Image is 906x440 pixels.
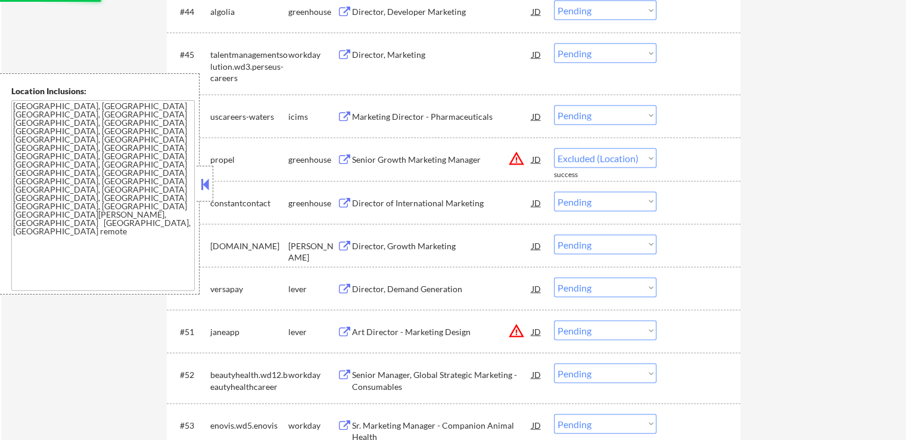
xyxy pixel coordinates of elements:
div: enovis.wd5.enovis [210,420,288,432]
div: workday [288,369,337,381]
div: uscareers-waters [210,111,288,123]
div: icims [288,111,337,123]
div: #53 [180,420,201,432]
div: #51 [180,326,201,338]
div: [PERSON_NAME] [288,240,337,264]
div: #52 [180,369,201,381]
div: Senior Growth Marketing Manager [352,154,532,166]
div: Art Director - Marketing Design [352,326,532,338]
div: greenhouse [288,197,337,209]
div: beautyhealth.wd12.beautyhealthcareer [210,369,288,392]
div: constantcontact [210,197,288,209]
div: Director of International Marketing [352,197,532,209]
div: JD [531,148,543,170]
div: Marketing Director - Pharmaceuticals [352,111,532,123]
div: #44 [180,6,201,18]
div: greenhouse [288,6,337,18]
div: [DOMAIN_NAME] [210,240,288,252]
div: JD [531,1,543,22]
div: greenhouse [288,154,337,166]
div: lever [288,326,337,338]
div: talentmanagementsolution.wd3.perseus-careers [210,49,288,84]
div: Director, Marketing [352,49,532,61]
div: JD [531,44,543,65]
div: Director, Demand Generation [352,283,532,295]
div: success [554,170,602,180]
div: Location Inclusions: [11,85,195,97]
div: Director, Developer Marketing [352,6,532,18]
div: versapay [210,283,288,295]
div: #45 [180,49,201,61]
div: JD [531,278,543,299]
div: JD [531,106,543,127]
div: JD [531,235,543,256]
div: JD [531,364,543,385]
div: workday [288,420,337,432]
div: Senior Manager, Global Strategic Marketing - Consumables [352,369,532,392]
div: lever [288,283,337,295]
div: algolia [210,6,288,18]
div: Director, Growth Marketing [352,240,532,252]
div: janeapp [210,326,288,338]
button: warning_amber [508,150,525,167]
div: workday [288,49,337,61]
button: warning_amber [508,323,525,339]
div: JD [531,321,543,342]
div: JD [531,192,543,213]
div: propel [210,154,288,166]
div: JD [531,414,543,436]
